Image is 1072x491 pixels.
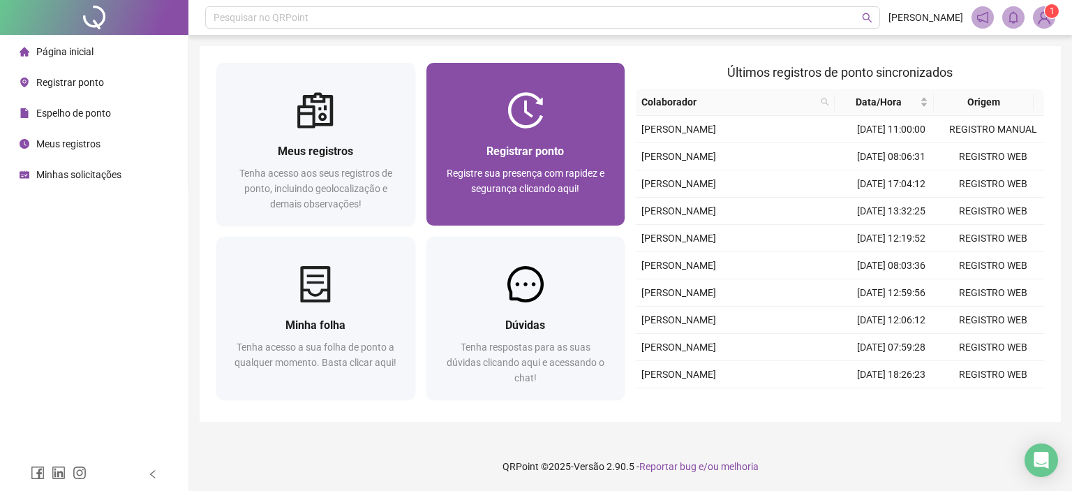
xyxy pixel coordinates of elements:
[840,279,942,307] td: [DATE] 12:59:56
[31,466,45,480] span: facebook
[52,466,66,480] span: linkedin
[36,169,121,180] span: Minhas solicitações
[148,469,158,479] span: left
[976,11,989,24] span: notification
[641,124,716,135] span: [PERSON_NAME]
[20,170,29,179] span: schedule
[840,94,917,110] span: Data/Hora
[942,334,1044,361] td: REGISTRO WEB
[574,461,604,472] span: Versão
[641,205,716,217] span: [PERSON_NAME]
[840,225,942,252] td: [DATE] 12:19:52
[840,170,942,198] td: [DATE] 17:04:12
[840,143,942,170] td: [DATE] 08:06:31
[20,139,29,149] span: clock-circle
[641,233,716,244] span: [PERSON_NAME]
[942,225,1044,252] td: REGISTRO WEB
[73,466,87,480] span: instagram
[216,237,415,400] a: Minha folhaTenha acesso a sua folha de ponto a qualquer momento. Basta clicar aqui!
[942,361,1044,388] td: REGISTRO WEB
[942,143,1044,170] td: REGISTRO WEB
[20,47,29,57] span: home
[426,63,625,226] a: Registrar pontoRegistre sua presença com rapidez e segurança clicando aqui!
[1025,444,1058,477] div: Open Intercom Messenger
[641,369,716,380] span: [PERSON_NAME]
[216,63,415,226] a: Meus registrosTenha acesso aos seus registros de ponto, incluindo geolocalização e demais observa...
[888,10,963,25] span: [PERSON_NAME]
[20,108,29,118] span: file
[840,388,942,416] td: [DATE] 13:18:13
[1034,7,1055,28] img: 89734
[641,314,716,325] span: [PERSON_NAME]
[840,252,942,279] td: [DATE] 08:03:36
[840,307,942,334] td: [DATE] 12:06:12
[20,78,29,87] span: environment
[486,145,564,158] span: Registrar ponto
[942,307,1044,334] td: REGISTRO WEB
[639,461,759,472] span: Reportar bug e/ou melhoria
[447,342,604,383] span: Tenha respostas para as suas dúvidas clicando aqui e acessando o chat!
[234,342,396,368] span: Tenha acesso a sua folha de ponto a qualquer momento. Basta clicar aqui!
[641,287,716,298] span: [PERSON_NAME]
[1045,4,1059,18] sup: Atualize o seu contato no menu Meus Dados
[818,91,832,112] span: search
[36,46,94,57] span: Página inicial
[36,77,104,88] span: Registrar ponto
[1007,11,1020,24] span: bell
[840,116,942,143] td: [DATE] 11:00:00
[641,342,716,353] span: [PERSON_NAME]
[278,145,353,158] span: Meus registros
[862,13,872,23] span: search
[239,168,392,210] span: Tenha acesso aos seus registros de ponto, incluindo geolocalização e demais observações!
[641,151,716,162] span: [PERSON_NAME]
[821,98,829,106] span: search
[641,178,716,189] span: [PERSON_NAME]
[934,89,1033,116] th: Origem
[942,170,1044,198] td: REGISTRO WEB
[641,94,815,110] span: Colaborador
[285,318,345,332] span: Minha folha
[942,116,1044,143] td: REGISTRO MANUAL
[840,361,942,388] td: [DATE] 18:26:23
[942,388,1044,416] td: REGISTRO WEB
[942,252,1044,279] td: REGISTRO WEB
[1050,6,1055,16] span: 1
[188,442,1072,491] footer: QRPoint © 2025 - 2.90.5 -
[36,108,111,119] span: Espelho de ponto
[641,260,716,271] span: [PERSON_NAME]
[505,318,545,332] span: Dúvidas
[840,198,942,225] td: [DATE] 13:32:25
[36,138,100,149] span: Meus registros
[426,237,625,400] a: DúvidasTenha respostas para as suas dúvidas clicando aqui e acessando o chat!
[942,198,1044,225] td: REGISTRO WEB
[835,89,934,116] th: Data/Hora
[727,65,953,80] span: Últimos registros de ponto sincronizados
[942,279,1044,307] td: REGISTRO WEB
[447,168,604,194] span: Registre sua presença com rapidez e segurança clicando aqui!
[840,334,942,361] td: [DATE] 07:59:28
